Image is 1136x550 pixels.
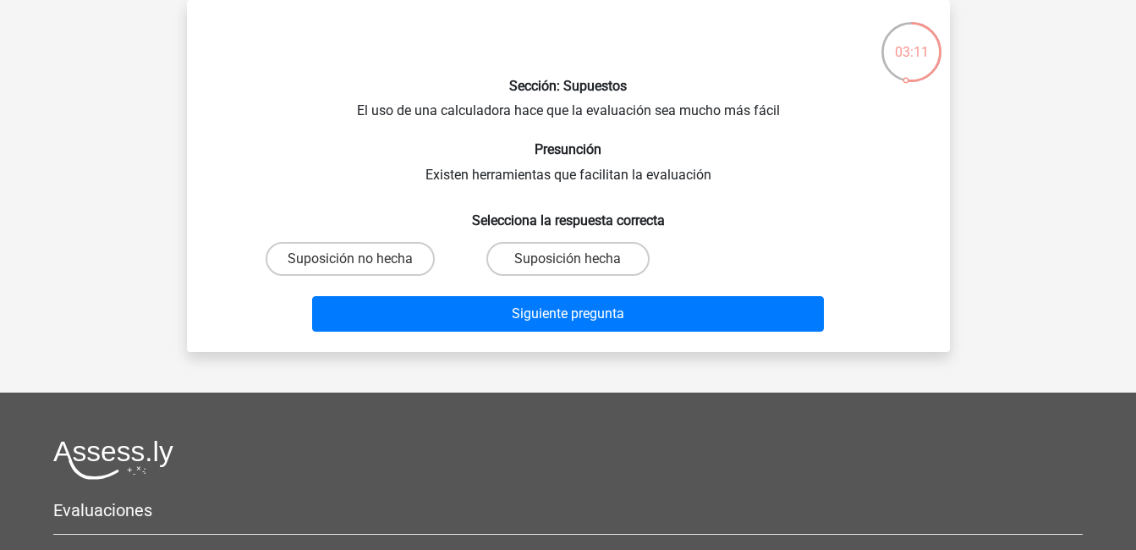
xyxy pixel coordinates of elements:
[214,141,923,157] h6: Presunción
[214,78,923,94] h6: Sección: Supuestos
[214,199,923,228] h6: Selecciona la respuesta correcta
[425,167,711,183] font: Existen herramientas que facilitan la evaluación
[312,296,824,332] button: Siguiente pregunta
[486,242,650,276] label: Suposición hecha
[53,500,1083,520] h5: Evaluaciones
[53,440,173,480] img: Logotipo de Assessly
[357,102,780,118] font: El uso de una calculadora hace que la evaluación sea mucho más fácil
[266,242,435,276] label: Suposición no hecha
[880,20,943,63] div: 03:11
